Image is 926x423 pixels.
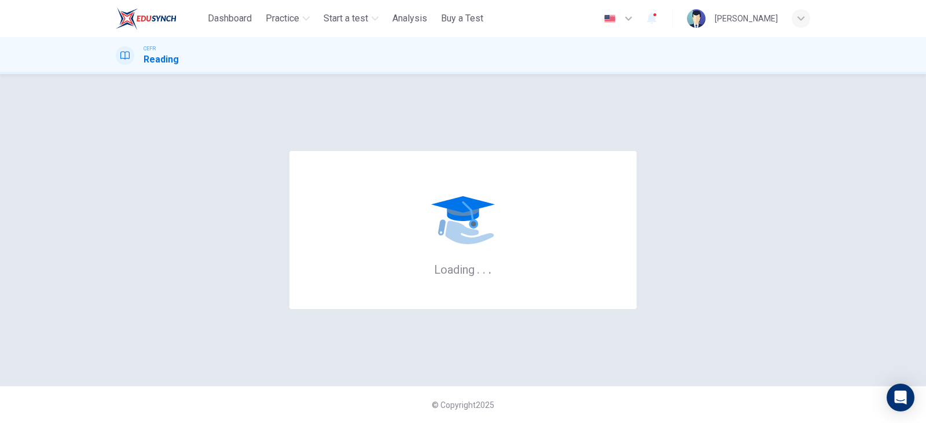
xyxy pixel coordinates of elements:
[432,400,494,410] span: © Copyright 2025
[887,384,914,411] div: Open Intercom Messenger
[436,8,488,29] button: Buy a Test
[116,7,203,30] a: ELTC logo
[203,8,256,29] button: Dashboard
[476,259,480,278] h6: .
[392,12,427,25] span: Analysis
[488,259,492,278] h6: .
[324,12,368,25] span: Start a test
[441,12,483,25] span: Buy a Test
[602,14,617,23] img: en
[715,12,778,25] div: [PERSON_NAME]
[144,53,179,67] h1: Reading
[266,12,299,25] span: Practice
[482,259,486,278] h6: .
[687,9,705,28] img: Profile picture
[208,12,252,25] span: Dashboard
[261,8,314,29] button: Practice
[388,8,432,29] button: Analysis
[116,7,177,30] img: ELTC logo
[434,262,492,277] h6: Loading
[319,8,383,29] button: Start a test
[144,45,156,53] span: CEFR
